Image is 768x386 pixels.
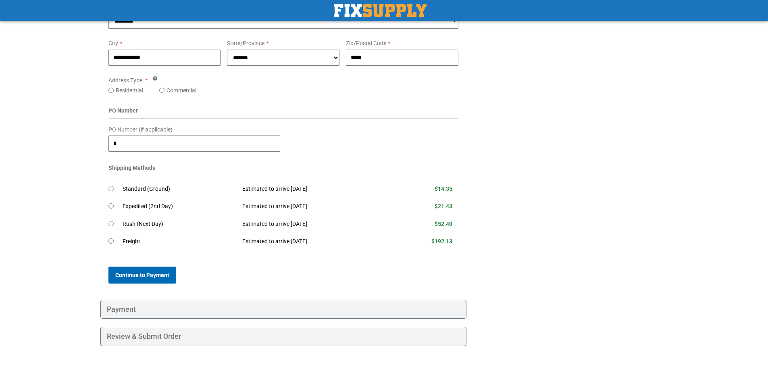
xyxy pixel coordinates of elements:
[236,198,392,215] td: Estimated to arrive [DATE]
[123,180,237,198] td: Standard (Ground)
[236,215,392,233] td: Estimated to arrive [DATE]
[236,233,392,250] td: Estimated to arrive [DATE]
[108,267,176,284] button: Continue to Payment
[100,327,467,346] div: Review & Submit Order
[431,238,452,244] span: $192.13
[123,233,237,250] td: Freight
[108,126,173,133] span: PO Number (if applicable)
[100,300,467,319] div: Payment
[123,198,237,215] td: Expedited (2nd Day)
[116,86,143,94] label: Residential
[108,77,142,83] span: Address Type
[108,106,459,119] div: PO Number
[435,203,452,209] span: $21.43
[334,4,427,17] a: store logo
[435,186,452,192] span: $14.35
[108,164,459,176] div: Shipping Methods
[108,40,118,46] span: City
[346,40,386,46] span: Zip/Postal Code
[435,221,452,227] span: $52.40
[115,272,169,278] span: Continue to Payment
[123,215,237,233] td: Rush (Next Day)
[227,40,264,46] span: State/Province
[167,86,196,94] label: Commercial
[236,180,392,198] td: Estimated to arrive [DATE]
[334,4,427,17] img: Fix Industrial Supply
